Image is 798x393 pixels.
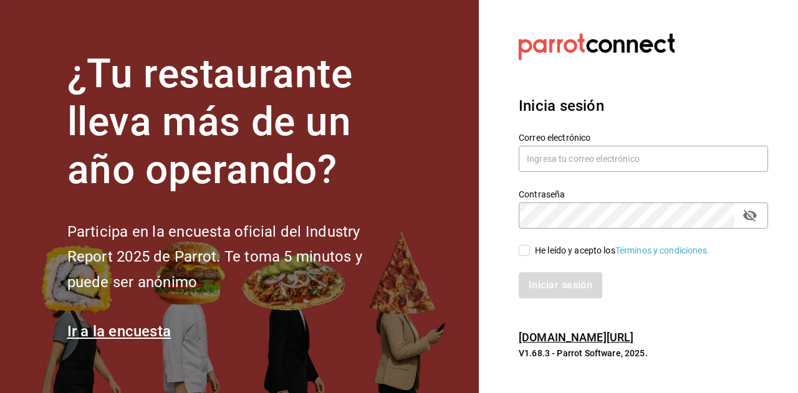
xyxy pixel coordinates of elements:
label: Correo electrónico [519,133,768,142]
div: He leído y acepto los [535,244,709,257]
a: [DOMAIN_NAME][URL] [519,331,633,344]
label: Contraseña [519,190,768,199]
h1: ¿Tu restaurante lleva más de un año operando? [67,50,404,194]
h3: Inicia sesión [519,95,768,117]
h2: Participa en la encuesta oficial del Industry Report 2025 de Parrot. Te toma 5 minutos y puede se... [67,219,404,295]
button: passwordField [739,205,761,226]
p: V1.68.3 - Parrot Software, 2025. [519,347,768,359]
input: Ingresa tu correo electrónico [519,146,768,172]
a: Términos y condiciones. [615,245,709,255]
a: Ir a la encuesta [67,323,171,340]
